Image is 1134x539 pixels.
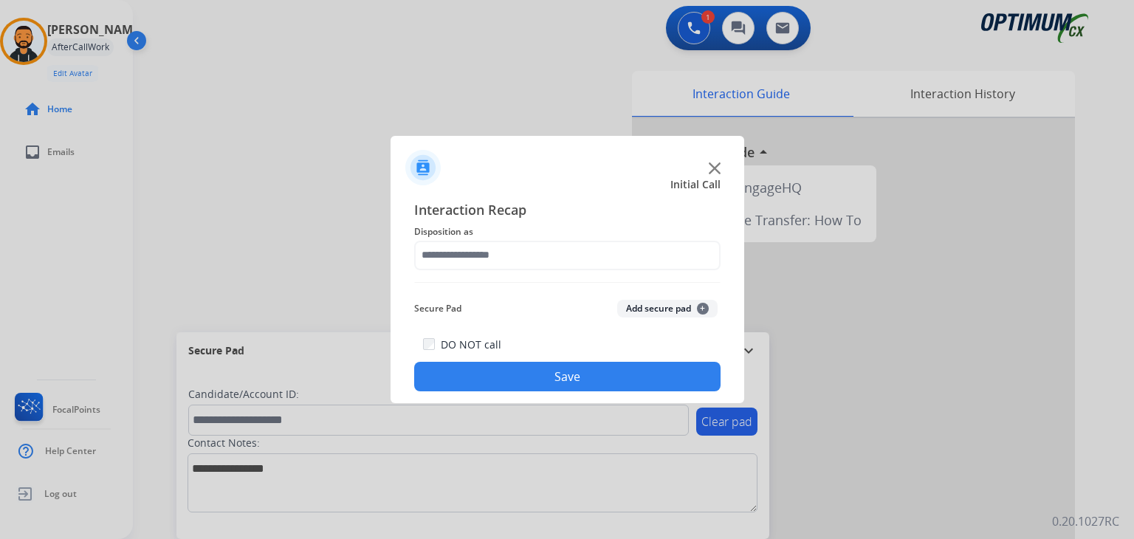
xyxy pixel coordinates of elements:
img: contact-recap-line.svg [414,282,721,283]
p: 0.20.1027RC [1052,512,1119,530]
label: DO NOT call [441,337,501,352]
span: Secure Pad [414,300,461,317]
span: Disposition as [414,223,721,241]
span: Initial Call [670,177,721,192]
span: + [697,303,709,315]
button: Add secure pad+ [617,300,718,317]
span: Interaction Recap [414,199,721,223]
img: contactIcon [405,150,441,185]
button: Save [414,362,721,391]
